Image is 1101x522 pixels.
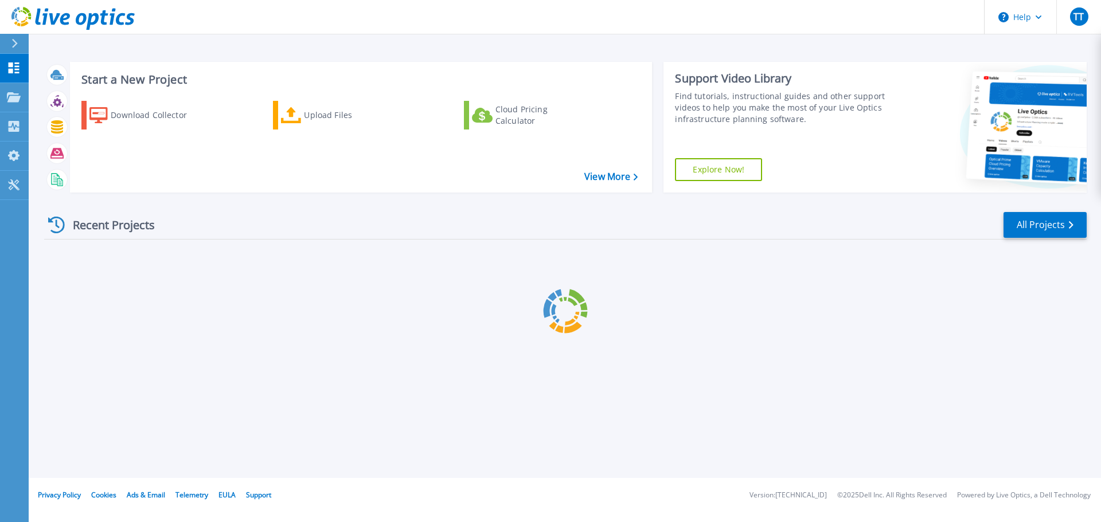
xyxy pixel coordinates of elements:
a: Cloud Pricing Calculator [464,101,592,129]
a: Ads & Email [127,490,165,500]
li: Powered by Live Optics, a Dell Technology [957,492,1091,499]
div: Cloud Pricing Calculator [495,104,587,127]
a: Explore Now! [675,158,762,181]
span: TT [1073,12,1084,21]
a: EULA [218,490,236,500]
div: Find tutorials, instructional guides and other support videos to help you make the most of your L... [675,91,891,125]
a: Support [246,490,271,500]
div: Support Video Library [675,71,891,86]
h3: Start a New Project [81,73,638,86]
a: Upload Files [273,101,401,129]
a: View More [584,171,638,182]
li: © 2025 Dell Inc. All Rights Reserved [837,492,947,499]
a: All Projects [1004,212,1087,238]
div: Upload Files [304,104,396,127]
div: Recent Projects [44,211,170,239]
a: Privacy Policy [38,490,81,500]
a: Download Collector [81,101,209,129]
a: Cookies [91,490,116,500]
a: Telemetry [175,490,208,500]
div: Download Collector [111,104,202,127]
li: Version: [TECHNICAL_ID] [749,492,827,499]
